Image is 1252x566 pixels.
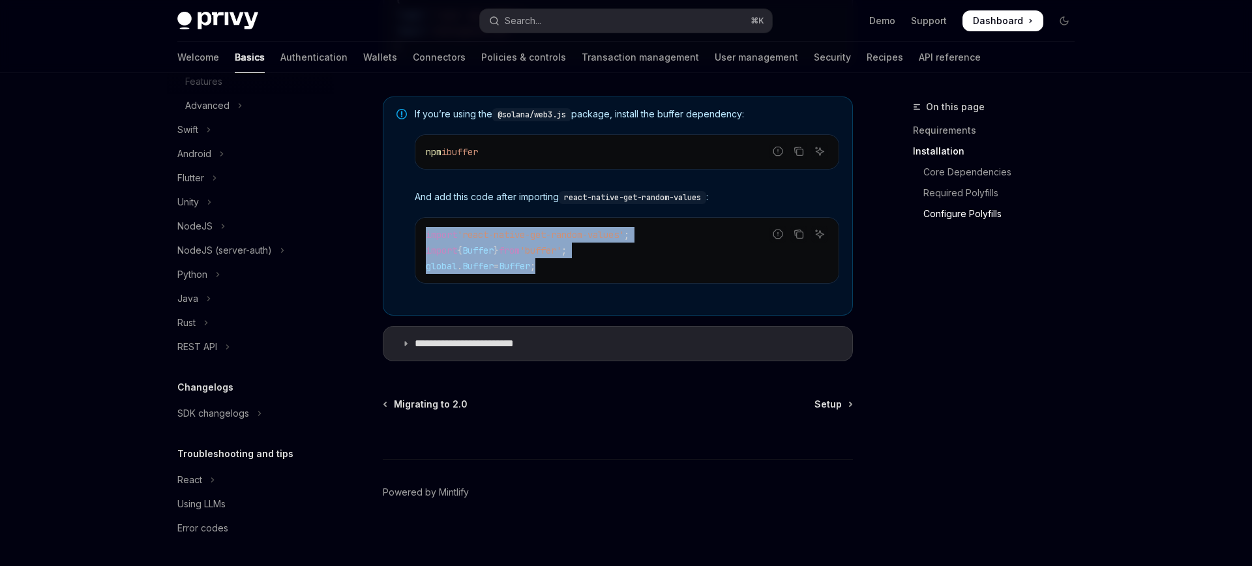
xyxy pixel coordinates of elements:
a: Wallets [363,42,397,73]
img: dark logo [177,12,258,30]
span: ; [530,260,535,272]
span: Buffer [499,260,530,272]
a: Transaction management [582,42,699,73]
a: API reference [919,42,981,73]
span: } [494,245,499,256]
button: Report incorrect code [769,143,786,160]
a: Welcome [177,42,219,73]
span: Dashboard [973,14,1023,27]
button: Toggle Java section [167,287,334,310]
div: NodeJS (server-auth) [177,243,272,258]
div: Advanced [185,98,230,113]
div: SDK changelogs [177,406,249,421]
span: Buffer [462,245,494,256]
div: Python [177,267,207,282]
button: Ask AI [811,143,828,160]
a: Requirements [913,120,1085,141]
button: Toggle Advanced section [167,94,334,117]
a: Using LLMs [167,492,334,516]
code: react-native-get-random-values [559,191,706,204]
a: Powered by Mintlify [383,486,469,499]
div: Search... [505,13,541,29]
span: ; [624,229,629,241]
button: Toggle NodeJS (server-auth) section [167,239,334,262]
span: 'react-native-get-random-values' [457,229,624,241]
a: Security [814,42,851,73]
button: Toggle dark mode [1054,10,1075,31]
button: Toggle Android section [167,142,334,166]
div: Swift [177,122,198,138]
button: Toggle Python section [167,263,334,286]
span: ⌘ K [751,16,764,26]
button: Toggle SDK changelogs section [167,402,334,425]
span: from [499,245,520,256]
span: i [441,146,447,158]
button: Toggle Unity section [167,190,334,214]
div: NodeJS [177,218,213,234]
a: Error codes [167,516,334,540]
a: User management [715,42,798,73]
span: import [426,229,457,241]
button: Ask AI [811,226,828,243]
div: REST API [177,339,217,355]
button: Report incorrect code [769,226,786,243]
div: Rust [177,315,196,331]
div: Java [177,291,198,306]
button: Toggle Flutter section [167,166,334,190]
span: = [494,260,499,272]
a: Support [911,14,947,27]
a: Configure Polyfills [913,203,1085,224]
button: Copy the contents from the code block [790,226,807,243]
button: Copy the contents from the code block [790,143,807,160]
div: Flutter [177,170,204,186]
span: ; [561,245,567,256]
button: Toggle REST API section [167,335,334,359]
a: Dashboard [962,10,1043,31]
span: Buffer [462,260,494,272]
a: Authentication [280,42,348,73]
h5: Changelogs [177,380,233,395]
a: Required Polyfills [913,183,1085,203]
div: Using LLMs [177,496,226,512]
a: Policies & controls [481,42,566,73]
div: Unity [177,194,199,210]
a: Demo [869,14,895,27]
span: On this page [926,99,985,115]
a: Connectors [413,42,466,73]
span: . [457,260,462,272]
a: Core Dependencies [913,162,1085,183]
div: React [177,472,202,488]
button: Toggle React section [167,468,334,492]
a: Migrating to 2.0 [384,398,468,411]
a: Recipes [867,42,903,73]
code: @solana/web3.js [492,108,571,121]
span: npm [426,146,441,158]
button: Toggle Swift section [167,118,334,141]
a: Basics [235,42,265,73]
a: Installation [913,141,1085,162]
span: 'buffer' [520,245,561,256]
button: Toggle Rust section [167,311,334,335]
span: global [426,260,457,272]
span: buffer [447,146,478,158]
span: import [426,245,457,256]
svg: Note [396,109,407,119]
span: Migrating to 2.0 [394,398,468,411]
button: Toggle NodeJS section [167,215,334,238]
div: Android [177,146,211,162]
div: Error codes [177,520,228,536]
span: And add this code after importing : [415,190,839,204]
button: Open search [480,9,772,33]
h5: Troubleshooting and tips [177,446,293,462]
a: Setup [814,398,852,411]
span: If you’re using the package, install the buffer dependency: [415,108,839,121]
span: Setup [814,398,842,411]
span: { [457,245,462,256]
